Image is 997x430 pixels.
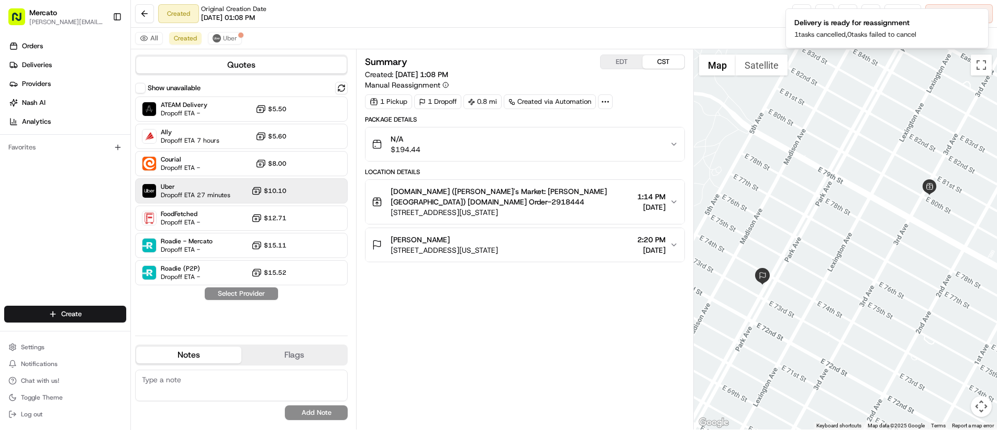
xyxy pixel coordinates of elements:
[136,347,241,363] button: Notes
[142,102,156,116] img: ATEAM Delivery
[971,55,992,76] button: Toggle fullscreen view
[736,55,788,76] button: Show satellite imagery
[637,202,666,212] span: [DATE]
[104,178,127,186] span: Pylon
[161,273,200,281] span: Dropoff ETA -
[142,157,156,170] img: Courial
[794,17,916,28] div: Delivery is ready for reassignment
[365,80,440,90] span: Manual Reassignment
[142,211,156,225] img: FoodFetched
[21,410,42,418] span: Log out
[27,68,173,79] input: Clear
[161,136,219,145] span: Dropoff ETA 7 hours
[135,32,163,45] button: All
[4,94,130,111] a: Nash AI
[169,32,202,45] button: Created
[161,155,200,164] span: Courial
[699,55,736,76] button: Show street map
[142,130,156,143] img: Ally
[256,131,286,142] button: $5.60
[264,187,286,195] span: $10.10
[952,423,994,428] a: Report a map error
[395,70,448,79] span: [DATE] 1:08 PM
[21,393,63,402] span: Toggle Theme
[148,83,201,93] label: Show unavailable
[241,347,347,363] button: Flags
[161,164,200,172] span: Dropoff ETA -
[251,267,286,278] button: $15.52
[391,234,450,245] span: [PERSON_NAME]
[931,423,946,428] a: Terms (opens in new tab)
[10,100,29,119] img: 1736555255976-a54dd68f-1ca7-489b-9aae-adbdc363a1c4
[161,218,200,227] span: Dropoff ETA -
[642,55,684,69] button: CST
[463,94,502,109] div: 0.8 mi
[391,186,633,207] span: [DOMAIN_NAME] ([PERSON_NAME]'s Market: [PERSON_NAME] [GEOGRAPHIC_DATA]) [DOMAIN_NAME] Order-2918444
[637,245,666,255] span: [DATE]
[213,34,221,42] img: uber-new-logo.jpeg
[10,153,19,162] div: 📗
[29,18,104,26] button: [PERSON_NAME][EMAIL_ADDRESS][PERSON_NAME][DOMAIN_NAME]
[256,158,286,169] button: $8.00
[251,186,286,196] button: $10.10
[391,134,420,144] span: N/A
[161,210,200,218] span: FoodFetched
[161,109,207,117] span: Dropoff ETA -
[201,13,255,23] span: [DATE] 01:08 PM
[601,55,642,69] button: EDT
[36,100,172,111] div: Start new chat
[365,94,412,109] div: 1 Pickup
[816,422,861,429] button: Keyboard shortcuts
[88,153,97,162] div: 💻
[4,340,126,354] button: Settings
[21,377,59,385] span: Chat with us!
[391,207,633,218] span: [STREET_ADDRESS][US_STATE]
[161,101,207,109] span: ATEAM Delivery
[4,357,126,371] button: Notifications
[971,396,992,417] button: Map camera controls
[794,30,916,39] p: 1 tasks cancelled, 0 tasks failed to cancel
[10,10,31,31] img: Nash
[74,177,127,186] a: Powered byPylon
[142,266,156,279] img: Roadie (P2P)
[696,416,731,429] a: Open this area in Google Maps (opens a new window)
[29,7,57,18] button: Mercato
[142,184,156,198] img: Uber
[161,182,230,191] span: Uber
[504,94,596,109] a: Created via Automation
[4,407,126,422] button: Log out
[637,191,666,202] span: 1:14 PM
[22,60,52,70] span: Deliveries
[22,117,51,126] span: Analytics
[6,148,84,167] a: 📗Knowledge Base
[99,152,168,163] span: API Documentation
[178,103,191,116] button: Start new chat
[61,309,82,319] span: Create
[365,168,685,176] div: Location Details
[136,57,347,73] button: Quotes
[268,159,286,168] span: $8.00
[4,76,130,92] a: Providers
[161,191,230,199] span: Dropoff ETA 27 minutes
[201,5,267,13] span: Original Creation Date
[268,105,286,113] span: $5.50
[637,234,666,245] span: 2:20 PM
[365,127,684,161] button: N/A$194.44
[4,38,130,55] a: Orders
[365,228,684,262] button: [PERSON_NAME][STREET_ADDRESS][US_STATE]2:20 PM[DATE]
[365,115,685,124] div: Package Details
[4,306,126,322] button: Create
[22,79,51,89] span: Providers
[161,245,213,254] span: Dropoff ETA -
[365,69,448,80] span: Created:
[4,373,126,388] button: Chat with us!
[264,241,286,250] span: $15.11
[36,111,132,119] div: We're available if you need us!
[696,416,731,429] img: Google
[268,132,286,141] span: $5.60
[223,34,237,42] span: Uber
[142,239,156,252] img: Roadie - Mercato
